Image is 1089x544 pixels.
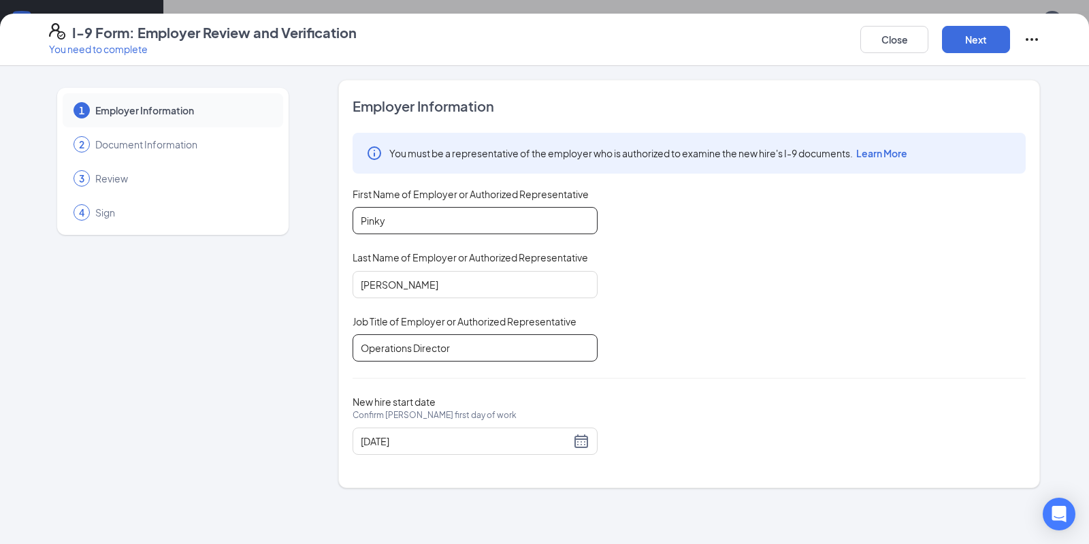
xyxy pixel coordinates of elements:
span: Learn More [856,147,907,159]
span: Document Information [95,138,270,151]
svg: FormI9EVerifyIcon [49,23,65,39]
p: You need to complete [49,42,357,56]
span: New hire start date [353,395,517,436]
input: 08/25/2025 [361,434,570,449]
span: Employer Information [353,97,1026,116]
input: Enter your first name [353,207,598,234]
span: 2 [79,138,84,151]
span: Job Title of Employer or Authorized Representative [353,315,576,328]
span: You must be a representative of the employer who is authorized to examine the new hire's I-9 docu... [389,146,907,160]
span: Last Name of Employer or Authorized Representative [353,251,588,264]
span: 1 [79,103,84,117]
span: Review [95,172,270,185]
span: 4 [79,206,84,219]
input: Enter your last name [353,271,598,298]
input: Enter job title [353,334,598,362]
span: First Name of Employer or Authorized Representative [353,187,589,201]
span: Confirm [PERSON_NAME] first day of work [353,409,517,422]
span: 3 [79,172,84,185]
button: Close [860,26,928,53]
h4: I-9 Form: Employer Review and Verification [72,23,357,42]
svg: Ellipses [1024,31,1040,48]
span: Employer Information [95,103,270,117]
div: Open Intercom Messenger [1043,498,1075,530]
svg: Info [366,145,383,161]
a: Learn More [853,147,907,159]
button: Next [942,26,1010,53]
span: Sign [95,206,270,219]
